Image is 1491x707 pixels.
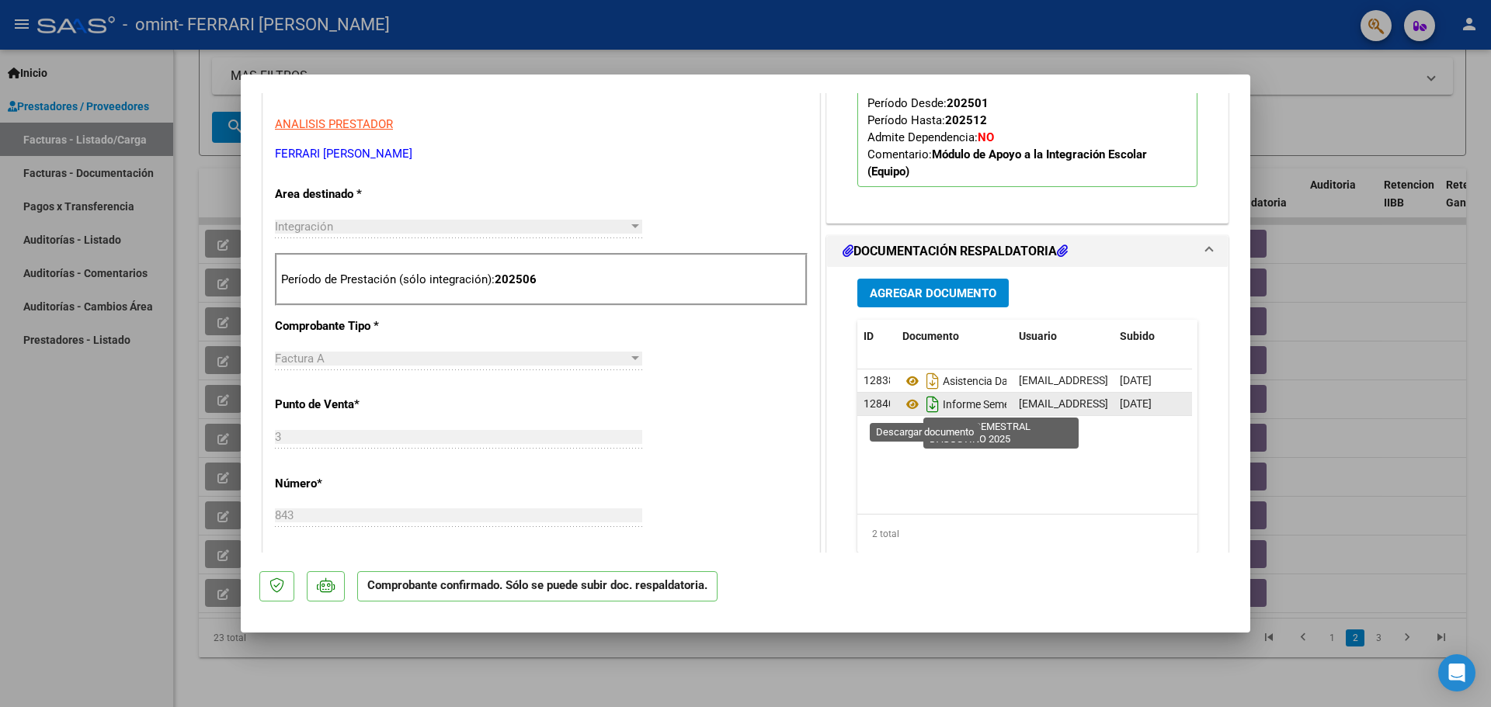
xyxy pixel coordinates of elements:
[275,396,435,414] p: Punto de Venta
[867,147,1147,178] span: Comentario:
[275,117,393,131] span: ANALISIS PRESTADOR
[923,369,943,393] i: Descargar documento
[902,398,1110,411] span: Informe Semestral Dagostino 2025
[357,571,718,601] p: Comprobante confirmado. Sólo se puede subir doc. respaldatoria.
[281,271,801,289] p: Período de Prestación (sólo integración):
[870,286,996,300] span: Agregar Documento
[495,272,537,286] strong: 202506
[1120,397,1152,410] span: [DATE]
[827,267,1228,589] div: DOCUMENTACIÓN RESPALDATORIA
[857,4,1197,187] p: Legajo preaprobado para Período de Prestación:
[275,185,435,203] p: Area destinado *
[827,236,1228,267] mat-expansion-panel-header: DOCUMENTACIÓN RESPALDATORIA
[1019,330,1057,342] span: Usuario
[945,113,987,127] strong: 202512
[867,62,1147,178] span: CUIL: Nombre y Apellido: Período Desde: Período Hasta: Admite Dependencia:
[1120,330,1155,342] span: Subido
[857,515,1197,553] div: 2 total
[843,242,1068,261] h1: DOCUMENTACIÓN RESPALDATORIA
[1438,654,1475,691] div: Open Intercom Messenger
[275,317,435,335] p: Comprobante Tipo *
[902,375,1079,387] span: Asistencia Dagostino [DATE]
[275,145,808,163] p: FERRARI [PERSON_NAME]
[857,279,1009,307] button: Agregar Documento
[902,330,959,342] span: Documento
[947,96,989,110] strong: 202501
[896,320,1013,353] datatable-header-cell: Documento
[864,330,874,342] span: ID
[1114,320,1191,353] datatable-header-cell: Subido
[1019,397,1282,410] span: [EMAIL_ADDRESS][DOMAIN_NAME] - [PERSON_NAME]
[923,392,943,417] i: Descargar documento
[864,374,895,386] span: 12838
[1013,320,1114,353] datatable-header-cell: Usuario
[275,352,325,366] span: Factura A
[867,147,1147,178] strong: Módulo de Apoyo a la Integración Escolar (Equipo)
[978,130,994,144] strong: NO
[857,320,896,353] datatable-header-cell: ID
[275,220,333,234] span: Integración
[864,397,895,410] span: 12840
[1019,374,1282,386] span: [EMAIL_ADDRESS][DOMAIN_NAME] - [PERSON_NAME]
[1120,374,1152,386] span: [DATE]
[1191,320,1269,353] datatable-header-cell: Acción
[275,475,435,493] p: Número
